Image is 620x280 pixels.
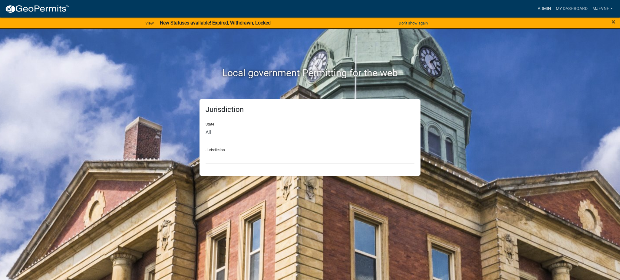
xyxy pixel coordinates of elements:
span: × [612,18,615,26]
strong: New Statuses available! Expired, Withdrawn, Locked [160,20,271,26]
button: Close [612,18,615,25]
button: Don't show again [396,18,430,28]
h5: Jurisdiction [206,105,414,114]
a: My Dashboard [553,3,590,15]
h2: Local government Permitting for the web [142,67,478,79]
a: MJevne [590,3,615,15]
a: Admin [535,3,553,15]
a: View [143,18,156,28]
